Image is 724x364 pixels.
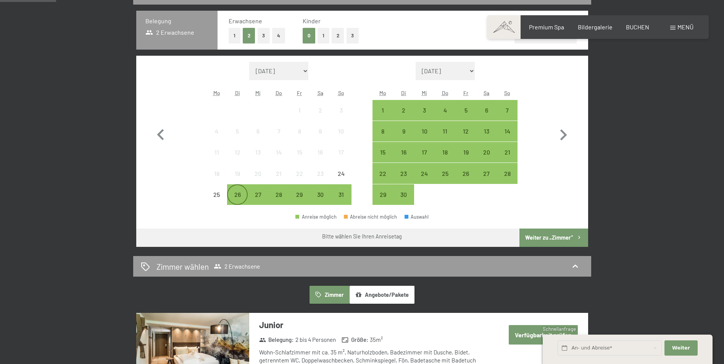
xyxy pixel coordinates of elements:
[394,192,413,211] div: 30
[289,184,310,205] div: Anreise möglich
[269,184,289,205] div: Anreise möglich
[342,336,368,344] strong: Größe :
[156,261,209,272] h2: Zimmer wählen
[393,100,414,121] div: Tue Sep 02 2025
[310,121,331,142] div: Anreise nicht möglich
[310,286,349,303] button: Zimmer
[543,326,576,332] span: Schnellanfrage
[498,107,517,126] div: 7
[214,263,260,270] span: 2 Erwachsene
[498,128,517,147] div: 14
[269,142,289,163] div: Anreise nicht möglich
[289,121,310,142] div: Fri Aug 08 2025
[248,142,268,163] div: Wed Aug 13 2025
[206,163,227,184] div: Mon Aug 18 2025
[289,142,310,163] div: Anreise nicht möglich
[497,100,518,121] div: Anreise möglich
[269,171,289,190] div: 21
[414,100,435,121] div: Wed Sep 03 2025
[228,171,247,190] div: 19
[393,163,414,184] div: Anreise möglich
[415,171,434,190] div: 24
[206,184,227,205] div: Anreise nicht möglich
[213,90,220,96] abbr: Montag
[414,100,435,121] div: Anreise möglich
[394,107,413,126] div: 2
[303,28,315,43] button: 0
[476,121,497,142] div: Sat Sep 13 2025
[258,28,270,43] button: 3
[248,128,268,147] div: 6
[310,142,331,163] div: Anreise nicht möglich
[290,149,309,168] div: 15
[248,184,268,205] div: Anreise möglich
[248,192,268,211] div: 27
[455,121,476,142] div: Fri Sep 12 2025
[372,184,393,205] div: Mon Sep 29 2025
[372,100,393,121] div: Anreise möglich
[248,163,268,184] div: Anreise nicht möglich
[456,171,475,190] div: 26
[243,28,255,43] button: 2
[207,192,226,211] div: 25
[259,319,486,331] h3: Junior
[145,28,195,37] span: 2 Erwachsene
[435,100,455,121] div: Anreise möglich
[207,149,226,168] div: 11
[498,171,517,190] div: 28
[455,142,476,163] div: Anreise möglich
[269,142,289,163] div: Thu Aug 14 2025
[476,142,497,163] div: Sat Sep 20 2025
[347,28,359,43] button: 3
[331,121,351,142] div: Sun Aug 10 2025
[476,121,497,142] div: Anreise möglich
[372,163,393,184] div: Mon Sep 22 2025
[476,100,497,121] div: Anreise möglich
[248,121,268,142] div: Anreise nicht möglich
[442,90,448,96] abbr: Donnerstag
[248,171,268,190] div: 20
[227,121,248,142] div: Anreise nicht möglich
[145,17,208,25] h3: Belegung
[393,184,414,205] div: Anreise möglich
[311,171,330,190] div: 23
[338,90,344,96] abbr: Sonntag
[372,142,393,163] div: Anreise möglich
[435,100,455,121] div: Thu Sep 04 2025
[578,23,613,31] a: Bildergalerie
[414,142,435,163] div: Anreise möglich
[206,142,227,163] div: Anreise nicht möglich
[276,90,282,96] abbr: Donnerstag
[248,142,268,163] div: Anreise nicht möglich
[290,171,309,190] div: 22
[310,184,331,205] div: Sat Aug 30 2025
[227,184,248,205] div: Tue Aug 26 2025
[529,23,564,31] a: Premium Spa
[677,23,693,31] span: Menü
[405,214,429,219] div: Auswahl
[373,128,392,147] div: 8
[435,149,455,168] div: 18
[552,62,574,205] button: Nächster Monat
[455,163,476,184] div: Anreise möglich
[331,171,350,190] div: 24
[310,163,331,184] div: Sat Aug 23 2025
[207,171,226,190] div: 18
[476,100,497,121] div: Sat Sep 06 2025
[344,214,397,219] div: Abreise nicht möglich
[504,90,510,96] abbr: Sonntag
[497,142,518,163] div: Sun Sep 21 2025
[289,100,310,121] div: Anreise nicht möglich
[310,163,331,184] div: Anreise nicht möglich
[331,100,351,121] div: Sun Aug 03 2025
[331,128,350,147] div: 10
[295,214,337,219] div: Anreise möglich
[435,142,455,163] div: Anreise möglich
[331,149,350,168] div: 17
[331,107,350,126] div: 3
[227,142,248,163] div: Anreise nicht möglich
[150,62,172,205] button: Vorheriger Monat
[372,121,393,142] div: Anreise möglich
[227,184,248,205] div: Anreise möglich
